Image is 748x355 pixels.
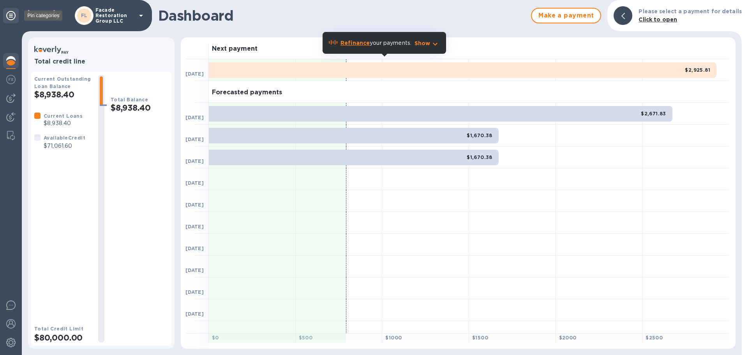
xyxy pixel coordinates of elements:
b: FL [81,12,88,18]
b: $ 2000 [559,335,577,341]
h2: $8,938.40 [34,90,92,99]
span: Make a payment [538,11,594,20]
b: [DATE] [185,202,204,208]
b: $1,670.38 [467,154,492,160]
b: Current Outstanding Loan Balance [34,76,91,89]
b: [DATE] [185,311,204,317]
b: $ 1500 [472,335,488,341]
b: Total Credit Limit [34,326,83,332]
img: Logo [28,10,61,19]
b: [DATE] [185,224,204,230]
b: [DATE] [185,180,204,186]
p: $8,938.40 [44,119,83,127]
button: Make a payment [531,8,601,23]
b: [DATE] [185,245,204,251]
b: Click to open [639,16,677,23]
p: your payments. [340,39,411,47]
h3: Forecasted payments [212,89,282,96]
b: Total Balance [111,97,148,102]
b: Current Loans [44,113,83,119]
b: [DATE] [185,136,204,142]
b: Available Credit [44,135,85,141]
b: [DATE] [185,158,204,164]
b: Refinance [340,40,370,46]
h3: Next payment [212,45,258,53]
b: $ 1000 [385,335,402,341]
img: Foreign exchange [6,75,16,84]
b: $ 2500 [646,335,663,341]
b: $2,925.81 [685,67,710,73]
h2: $8,938.40 [111,103,168,113]
b: $2,671.83 [641,111,666,117]
b: [DATE] [185,267,204,273]
h3: Total credit line [34,58,168,65]
b: $1,670.38 [467,132,492,138]
b: [DATE] [185,71,204,77]
b: [DATE] [185,115,204,120]
h2: $80,000.00 [34,333,92,343]
p: $71,061.60 [44,142,85,150]
button: Show [415,39,440,47]
b: [DATE] [185,289,204,295]
b: Please select a payment for details [639,8,742,14]
p: Show [415,39,430,47]
h1: Dashboard [158,7,527,24]
p: Facade Restoration Group LLC [95,7,134,24]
